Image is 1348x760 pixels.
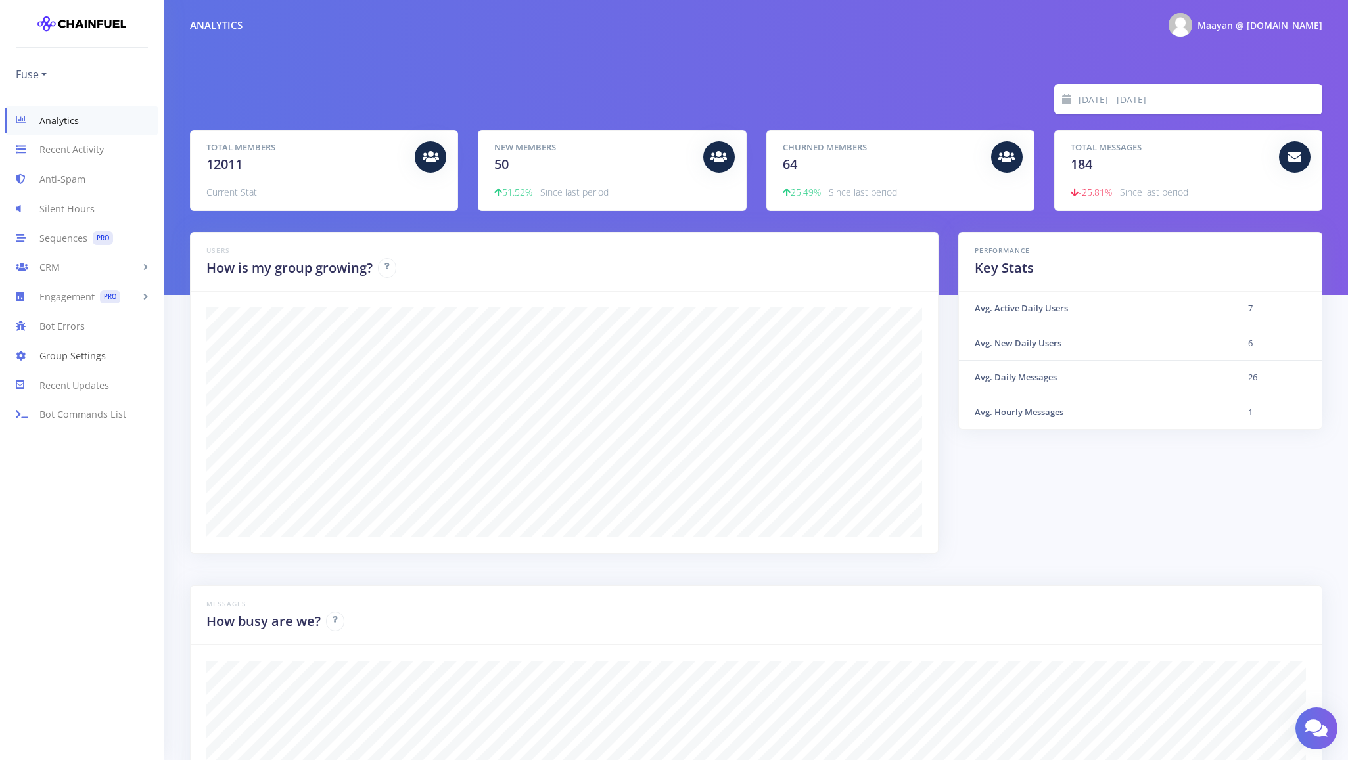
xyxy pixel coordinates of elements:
h6: Performance [975,246,1306,256]
img: @Maayanfuse Photo [1169,13,1192,37]
span: PRO [100,290,120,304]
span: 51.52% [494,186,532,198]
span: Maayan @ [DOMAIN_NAME] [1197,19,1322,32]
div: Analytics [190,18,243,33]
td: 1 [1232,395,1322,429]
span: Since last period [1120,186,1188,198]
h5: Total Members [206,141,405,154]
td: 7 [1232,292,1322,326]
span: 64 [783,155,797,173]
span: -25.81% [1071,186,1112,198]
span: 50 [494,155,509,173]
td: 26 [1232,361,1322,395]
a: Analytics [5,106,158,135]
th: Avg. Hourly Messages [959,395,1232,429]
h5: New Members [494,141,693,154]
h6: Messages [206,599,1306,609]
span: 25.49% [783,186,821,198]
span: PRO [93,231,113,245]
span: Current Stat [206,186,257,198]
span: Since last period [829,186,897,198]
span: 184 [1071,155,1092,173]
h5: Total Messages [1071,141,1269,154]
h6: Users [206,246,922,256]
img: chainfuel-logo [37,11,126,37]
h5: Churned Members [783,141,981,154]
a: Fuse [16,64,47,85]
a: @Maayanfuse Photo Maayan @ [DOMAIN_NAME] [1158,11,1322,39]
span: 12011 [206,155,243,173]
h2: How busy are we? [206,612,321,631]
h2: How is my group growing? [206,258,373,278]
th: Avg. Daily Messages [959,361,1232,395]
h2: Key Stats [975,258,1306,278]
th: Avg. New Daily Users [959,326,1232,361]
th: Avg. Active Daily Users [959,292,1232,326]
span: Since last period [540,186,609,198]
td: 6 [1232,326,1322,361]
